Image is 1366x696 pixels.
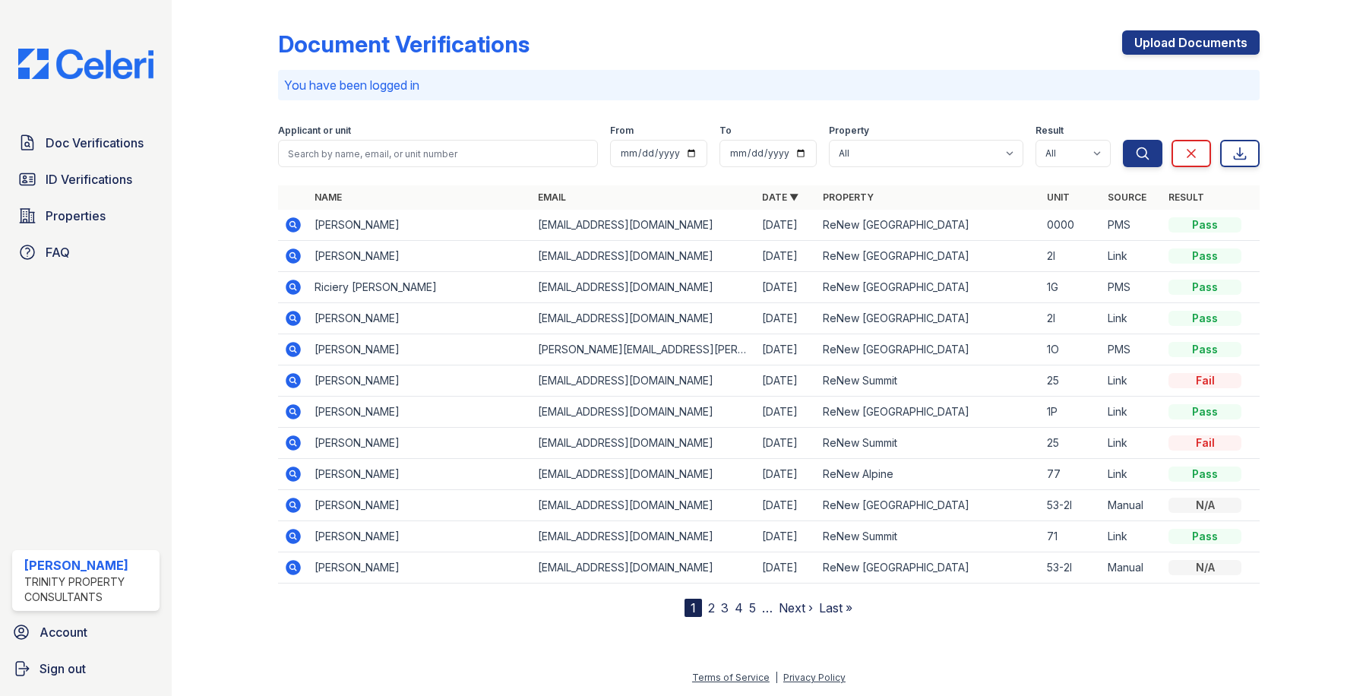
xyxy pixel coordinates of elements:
[315,191,342,203] a: Name
[1102,272,1162,303] td: PMS
[532,241,756,272] td: [EMAIL_ADDRESS][DOMAIN_NAME]
[532,334,756,365] td: [PERSON_NAME][EMAIL_ADDRESS][PERSON_NAME][DOMAIN_NAME]
[1041,521,1102,552] td: 71
[756,490,817,521] td: [DATE]
[735,600,743,615] a: 4
[1041,241,1102,272] td: 2I
[12,237,160,267] a: FAQ
[817,303,1041,334] td: ReNew [GEOGRAPHIC_DATA]
[775,672,778,683] div: |
[1168,435,1241,451] div: Fail
[532,428,756,459] td: [EMAIL_ADDRESS][DOMAIN_NAME]
[6,653,166,684] a: Sign out
[719,125,732,137] label: To
[756,365,817,397] td: [DATE]
[46,207,106,225] span: Properties
[308,490,533,521] td: [PERSON_NAME]
[1102,365,1162,397] td: Link
[40,660,86,678] span: Sign out
[721,600,729,615] a: 3
[1168,529,1241,544] div: Pass
[1041,459,1102,490] td: 77
[1168,248,1241,264] div: Pass
[532,272,756,303] td: [EMAIL_ADDRESS][DOMAIN_NAME]
[1102,428,1162,459] td: Link
[756,459,817,490] td: [DATE]
[749,600,756,615] a: 5
[817,365,1041,397] td: ReNew Summit
[1041,272,1102,303] td: 1G
[817,272,1041,303] td: ReNew [GEOGRAPHIC_DATA]
[532,210,756,241] td: [EMAIL_ADDRESS][DOMAIN_NAME]
[817,241,1041,272] td: ReNew [GEOGRAPHIC_DATA]
[532,490,756,521] td: [EMAIL_ADDRESS][DOMAIN_NAME]
[278,30,530,58] div: Document Verifications
[46,170,132,188] span: ID Verifications
[46,243,70,261] span: FAQ
[308,428,533,459] td: [PERSON_NAME]
[708,600,715,615] a: 2
[308,272,533,303] td: Riciery [PERSON_NAME]
[817,397,1041,428] td: ReNew [GEOGRAPHIC_DATA]
[756,552,817,584] td: [DATE]
[756,241,817,272] td: [DATE]
[817,428,1041,459] td: ReNew Summit
[762,599,773,617] span: …
[1168,280,1241,295] div: Pass
[1168,191,1204,203] a: Result
[308,521,533,552] td: [PERSON_NAME]
[756,428,817,459] td: [DATE]
[532,365,756,397] td: [EMAIL_ADDRESS][DOMAIN_NAME]
[1041,365,1102,397] td: 25
[1041,210,1102,241] td: 0000
[1168,217,1241,233] div: Pass
[308,210,533,241] td: [PERSON_NAME]
[756,334,817,365] td: [DATE]
[6,617,166,647] a: Account
[12,201,160,231] a: Properties
[308,552,533,584] td: [PERSON_NAME]
[40,623,87,641] span: Account
[1041,490,1102,521] td: 53-2I
[1168,498,1241,513] div: N/A
[692,672,770,683] a: Terms of Service
[46,134,144,152] span: Doc Verifications
[817,210,1041,241] td: ReNew [GEOGRAPHIC_DATA]
[1168,311,1241,326] div: Pass
[1102,241,1162,272] td: Link
[756,397,817,428] td: [DATE]
[1168,467,1241,482] div: Pass
[1041,303,1102,334] td: 2I
[1168,560,1241,575] div: N/A
[1047,191,1070,203] a: Unit
[308,334,533,365] td: [PERSON_NAME]
[1102,490,1162,521] td: Manual
[12,128,160,158] a: Doc Verifications
[819,600,852,615] a: Last »
[756,210,817,241] td: [DATE]
[1168,373,1241,388] div: Fail
[284,76,1254,94] p: You have been logged in
[308,397,533,428] td: [PERSON_NAME]
[24,556,153,574] div: [PERSON_NAME]
[1102,459,1162,490] td: Link
[532,552,756,584] td: [EMAIL_ADDRESS][DOMAIN_NAME]
[1108,191,1146,203] a: Source
[308,365,533,397] td: [PERSON_NAME]
[817,334,1041,365] td: ReNew [GEOGRAPHIC_DATA]
[308,459,533,490] td: [PERSON_NAME]
[532,397,756,428] td: [EMAIL_ADDRESS][DOMAIN_NAME]
[1102,334,1162,365] td: PMS
[762,191,798,203] a: Date ▼
[783,672,846,683] a: Privacy Policy
[756,272,817,303] td: [DATE]
[685,599,702,617] div: 1
[24,574,153,605] div: Trinity Property Consultants
[817,490,1041,521] td: ReNew [GEOGRAPHIC_DATA]
[610,125,634,137] label: From
[6,49,166,79] img: CE_Logo_Blue-a8612792a0a2168367f1c8372b55b34899dd931a85d93a1a3d3e32e68fde9ad4.png
[278,125,351,137] label: Applicant or unit
[1041,334,1102,365] td: 1O
[1041,428,1102,459] td: 25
